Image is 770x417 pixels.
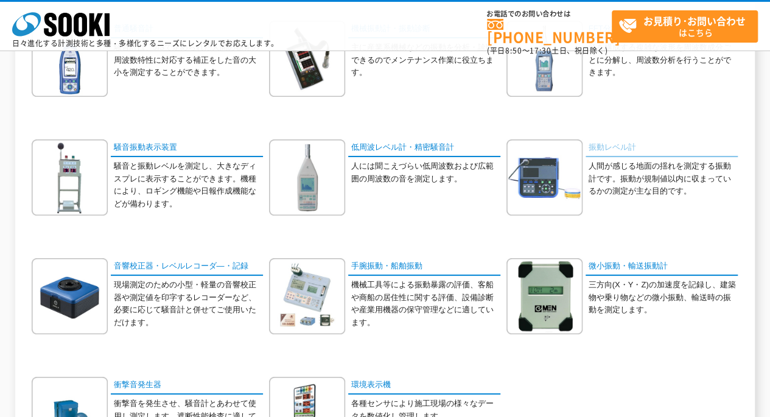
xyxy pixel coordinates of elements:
p: 日々進化する計測技術と多種・多様化するニーズにレンタルでお応えします。 [12,40,279,47]
p: 音を構成する複雑な波形を周波数成分ごとに分解し、周波数分析を行うことができます。 [588,41,738,79]
span: はこちら [618,11,757,41]
strong: お見積り･お問い合わせ [643,13,746,28]
img: FFT分析・オクターブバンド分析 [506,21,583,97]
p: 騒音と振動レベルを測定し、大きなディスプレに表示することができます。機種により、ロギング機能や日報作成機能などが備わります。 [113,160,263,211]
p: 機械工具等による振動暴露の評価、客船や商船の居住性に関する評価、設備診断や産業用機器の保守管理などに適しています。 [351,279,500,329]
p: 人間が感じる地面の揺れを測定する振動計です。振動が規制値以内に収まっているかの測定が主な目的です。 [588,160,738,198]
p: 主に産業系機械などの振動を分析・診断できるのでメンテナンス作業に役立ちます。 [351,41,500,79]
p: 人には聞こえづらい低周波数および広範囲の周波数の音を測定します。 [351,160,500,186]
a: 環境表示機 [348,377,500,394]
p: 現場測定のための小型・軽量の音響校正器や測定値を印字するレコーダーなど、必要に応じて騒音計と併せてご使用いただけます。 [113,279,263,329]
img: 低周波レベル計・精密騒音計 [269,139,345,216]
p: 騒音計は、JISで定められた人間の聴覚の周波数特性に対応する補正をした音の大小を測定することができます。 [113,41,263,79]
a: [PHONE_NUMBER] [487,19,612,44]
a: 振動レベル計 [586,139,738,157]
span: (平日 ～ 土日、祝日除く) [487,45,607,56]
span: お電話でのお問い合わせは [487,10,612,18]
a: お見積り･お問い合わせはこちら [612,10,758,43]
img: 手腕振動・船舶振動 [269,258,345,334]
p: 三方向(X・Y・Z)の加速度を記録し、建築物や乗り物などの微小振動、輸送時の振動を測定します。 [588,279,738,317]
img: 機械振動計・振動診断 [269,21,345,97]
img: 微小振動・輸送振動計 [506,258,583,334]
img: 騒音振動表示装置 [32,139,108,216]
a: 衝撃音発生器 [111,377,263,394]
a: 低周波レベル計・精密騒音計 [348,139,500,157]
a: 騒音振動表示装置 [111,139,263,157]
span: 8:50 [505,45,522,56]
a: 音響校正器・レベルレコーダ―・記録 [111,258,263,276]
a: 微小振動・輸送振動計 [586,258,738,276]
img: 音響校正器・レベルレコーダ―・記録 [32,258,108,334]
img: 振動レベル計 [506,139,583,216]
span: 17:30 [530,45,551,56]
a: 手腕振動・船舶振動 [348,258,500,276]
img: 普通騒音計 [32,21,108,97]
